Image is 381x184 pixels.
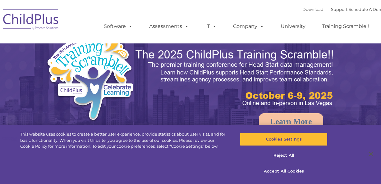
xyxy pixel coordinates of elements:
span: Last name [85,41,104,46]
button: Cookies Settings [240,133,328,146]
button: Reject All [240,149,328,162]
a: Support [331,7,347,12]
a: Company [227,20,270,33]
a: Software [98,20,139,33]
a: Learn More [259,113,323,130]
a: IT [199,20,223,33]
button: Accept All Cookies [240,165,328,178]
a: University [274,20,312,33]
span: Phone number [85,66,112,71]
a: Assessments [143,20,195,33]
a: Download [302,7,324,12]
button: Close [364,147,378,161]
div: This website uses cookies to create a better user experience, provide statistics about user visit... [20,131,229,150]
a: Training Scramble!! [316,20,375,33]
